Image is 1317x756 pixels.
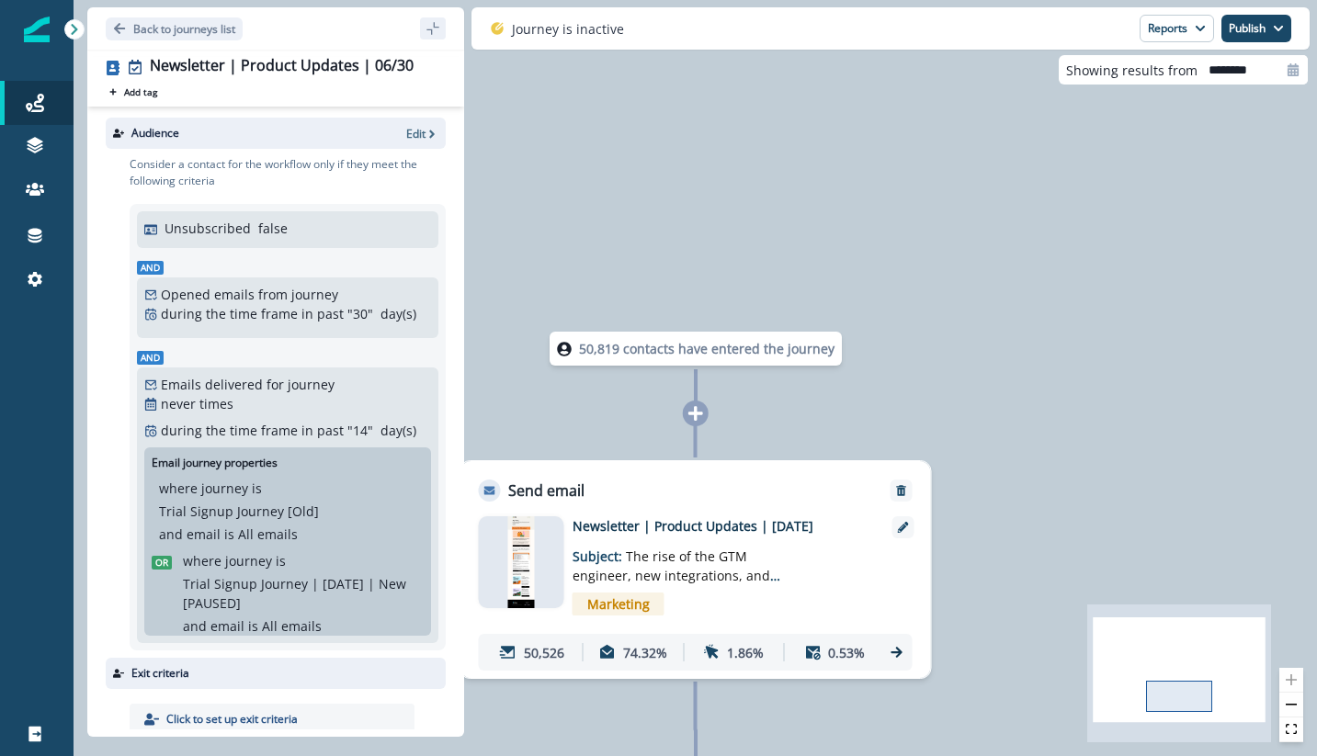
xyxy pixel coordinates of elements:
p: 0.53% [828,643,865,662]
p: Opened emails from journey [161,285,338,304]
p: and email [183,616,244,636]
img: Inflection [24,17,50,42]
p: where journey [183,551,272,570]
p: Email journey properties [152,455,278,471]
p: is [224,525,234,544]
p: during the time frame [161,304,298,323]
div: 50,819 contacts have entered the journey [519,332,872,366]
img: email asset unavailable [508,516,534,608]
p: Consider a contact for the workflow only if they meet the following criteria [130,156,446,189]
div: Send emailRemoveemail asset unavailableNewsletter | Product Updates | [DATE]Subject: The rise of ... [460,460,932,679]
p: All emails [262,616,322,636]
button: fit view [1279,717,1303,742]
span: Marketing [573,592,664,615]
p: Exit criteria [131,665,189,682]
p: 74.32% [623,643,667,662]
button: Publish [1221,15,1291,42]
p: is [252,479,262,498]
button: sidebar collapse toggle [420,17,446,39]
p: day(s) [380,421,416,440]
p: 1.86% [727,643,764,662]
p: and email [159,525,221,544]
p: Subject: [573,536,802,585]
p: Edit [406,126,426,141]
button: Go back [106,17,243,40]
p: Journey is inactive [512,19,624,39]
span: And [137,351,164,365]
p: Emails delivered for journey [161,375,335,394]
p: Newsletter | Product Updates | [DATE] [573,516,867,536]
p: All emails [238,525,298,544]
button: Reports [1140,15,1214,42]
p: times [199,394,233,413]
p: where journey [159,479,248,498]
button: Remove [887,484,916,497]
span: And [137,261,164,275]
p: 50,819 contacts have entered the journey [579,339,834,358]
p: day(s) [380,304,416,323]
p: is [248,616,258,636]
div: Newsletter | Product Updates | 06/30 [150,57,414,77]
p: Trial Signup Journey [Old] [159,502,319,521]
p: 50,526 [524,643,564,662]
p: Back to journeys list [133,21,235,37]
button: Edit [406,126,438,141]
p: " 30 " [347,304,373,323]
p: is [276,551,286,570]
p: during the time frame [161,421,298,440]
p: in past [301,304,344,323]
p: in past [301,421,344,440]
p: Audience [131,125,179,141]
p: never [161,394,196,413]
p: Add tag [124,86,157,97]
p: Showing results from [1066,61,1198,80]
p: Unsubscribed [165,219,251,238]
button: zoom out [1279,693,1303,717]
span: The rise of the GTM engineer, new integrations, and more updates [573,547,780,604]
button: Add tag [106,85,161,99]
p: Send email [508,480,585,502]
p: Click to set up exit criteria [166,711,298,728]
p: " 14 " [347,421,373,440]
span: Or [152,556,172,570]
p: Trial Signup Journey | [DATE] | New [PAUSED] [183,574,416,613]
p: false [258,219,288,238]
